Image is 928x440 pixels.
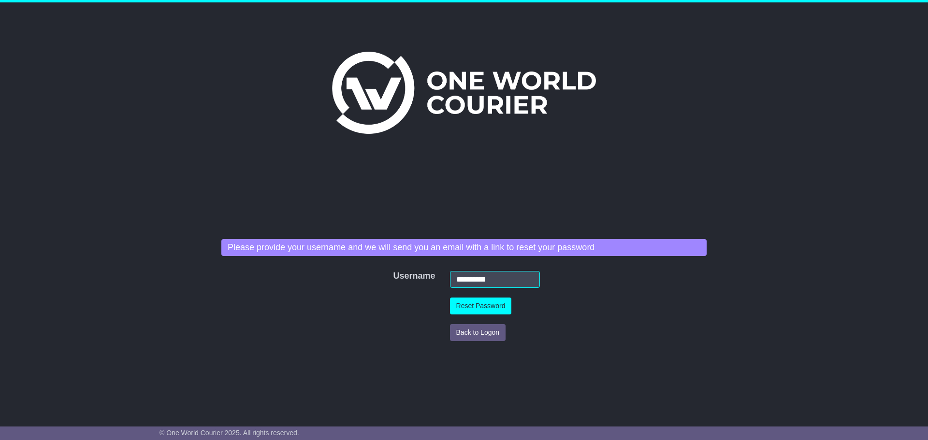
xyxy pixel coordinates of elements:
[450,324,506,341] button: Back to Logon
[159,429,299,437] span: © One World Courier 2025. All rights reserved.
[450,298,512,314] button: Reset Password
[332,52,596,134] img: One World
[221,239,707,256] div: Please provide your username and we will send you an email with a link to reset your password
[388,271,401,282] label: Username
